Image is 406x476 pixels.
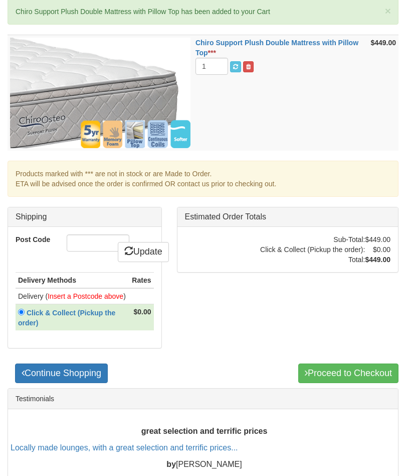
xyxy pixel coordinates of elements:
a: Continue Shopping [15,364,108,384]
a: Click & Collect (Pickup the order) [18,309,115,327]
td: Sub-Total: [260,234,365,245]
a: Locally made lounges, with a great selection and terrific prices... [11,443,238,452]
font: Insert a Postcode above [48,292,123,300]
p: [PERSON_NAME] [11,459,398,470]
button: × [385,6,391,16]
a: Chiro Support Plush Double Mattress with Pillow Top [195,39,358,57]
b: great selection and terrific prices [141,427,268,435]
td: $449.00 [365,234,390,245]
strong: $449.00 [370,39,396,47]
a: Update [118,242,169,262]
td: Delivery ( ) [16,288,129,304]
strong: $449.00 [365,256,390,264]
div: Products marked with *** are not in stock or are Made to Order. ETA will be advised once the orde... [8,161,398,197]
h3: Estimated Order Totals [185,212,391,221]
strong: $0.00 [133,308,151,316]
td: Click & Collect (Pickup the order): [260,245,365,255]
strong: Rates [132,276,151,284]
h3: Shipping [16,212,154,221]
a: Proceed to Checkout [298,364,398,384]
label: Post Code [8,234,59,245]
img: Chiro Support Plush Double Mattress with Pillow Top [10,38,190,148]
strong: Delivery Methods [18,276,76,284]
b: by [166,460,176,468]
div: Testimonials [8,389,398,409]
td: $0.00 [365,245,390,255]
td: Total: [260,255,365,265]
